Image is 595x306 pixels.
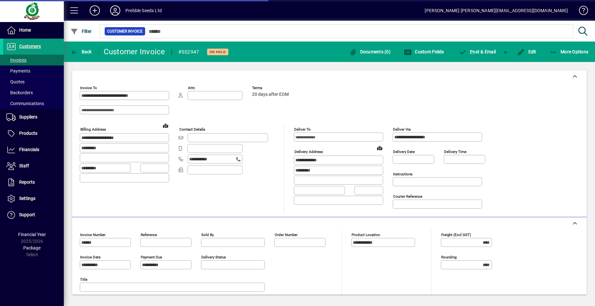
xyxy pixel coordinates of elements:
span: More Options [550,49,589,54]
span: Documents (0) [349,49,390,54]
mat-label: Instructions [393,172,413,176]
a: Reports [3,174,64,190]
a: Support [3,207,64,223]
span: Quotes [6,79,25,84]
mat-label: Title [80,277,87,282]
a: View on map [375,143,385,153]
mat-label: Product location [352,233,380,237]
span: Reports [19,180,35,185]
a: Knowledge Base [574,1,587,22]
span: P [470,49,473,54]
span: Customer Invoice [107,28,143,34]
span: Backorders [6,90,33,95]
mat-label: Invoice To [80,86,97,90]
span: Customers [19,44,41,49]
mat-label: Order number [275,233,298,237]
span: 20 days after EOM [252,92,289,97]
mat-label: Courier Reference [393,194,422,199]
mat-label: Invoice date [80,255,100,259]
span: Filter [71,29,92,34]
mat-label: Attn [188,86,195,90]
a: Invoices [3,55,64,65]
span: Package [23,245,41,250]
a: Quotes [3,76,64,87]
mat-label: Delivery time [444,149,466,154]
span: Financials [19,147,39,152]
button: Filter [69,26,93,37]
app-page-header-button: Back [64,46,99,57]
button: Profile [105,5,125,16]
button: Post & Email [456,46,499,57]
div: [PERSON_NAME] [PERSON_NAME][EMAIL_ADDRESS][DOMAIN_NAME] [425,5,568,16]
mat-label: Sold by [201,233,214,237]
mat-label: Invoice number [80,233,106,237]
a: Backorders [3,87,64,98]
span: Suppliers [19,114,37,119]
mat-label: Payment due [141,255,162,259]
span: Edit [517,49,536,54]
mat-label: Deliver via [393,127,411,132]
div: Prebble Seeds Ltd [125,5,162,16]
button: Add [85,5,105,16]
a: Staff [3,158,64,174]
span: Products [19,131,37,136]
mat-label: Rounding [441,255,457,259]
span: ost & Email [459,49,496,54]
span: Payments [6,68,30,73]
div: #552947 [178,47,199,57]
button: Edit [516,46,538,57]
a: Suppliers [3,109,64,125]
button: Back [69,46,93,57]
button: More Options [548,46,590,57]
a: Settings [3,191,64,207]
a: View on map [160,120,171,131]
div: Customer Invoice [104,47,165,57]
a: Home [3,22,64,38]
span: Staff [19,163,29,168]
a: Payments [3,65,64,76]
button: Custom Fields [402,46,446,57]
mat-label: Freight (excl GST) [441,233,471,237]
span: Custom Fields [404,49,444,54]
mat-label: Delivery date [393,149,415,154]
span: Communications [6,101,44,106]
span: Terms [252,86,290,90]
a: Financials [3,142,64,158]
span: Financial Year [18,232,46,237]
mat-label: Delivery status [201,255,226,259]
span: Support [19,212,35,217]
span: Settings [19,196,35,201]
mat-label: Deliver To [294,127,311,132]
span: Back [71,49,92,54]
span: Invoices [6,57,26,63]
button: Documents (0) [347,46,392,57]
span: Home [19,27,31,33]
a: Communications [3,98,64,109]
a: Products [3,126,64,142]
mat-label: Reference [141,233,157,237]
span: On hold [210,50,226,54]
